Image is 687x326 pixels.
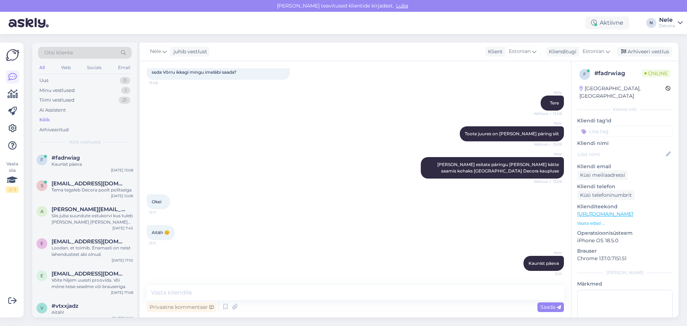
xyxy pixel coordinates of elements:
[171,48,207,55] div: juhib vestlust
[583,72,586,77] span: f
[39,97,74,104] div: Tiimi vestlused
[577,247,673,255] p: Brauser
[41,183,43,188] span: s
[577,211,633,217] a: [URL][DOMAIN_NAME]
[535,271,562,277] span: 13:11
[111,193,133,199] div: [DATE] 12:06
[528,261,559,266] span: Kaunist päeva
[577,163,673,170] p: Kliendi email
[120,77,130,84] div: 0
[52,180,126,187] span: sergo.kohal@tallinnlv.ee
[577,237,673,244] p: iPhone OS 18.5.0
[40,209,44,214] span: a
[40,305,43,311] span: v
[535,151,562,157] span: Nele
[6,48,19,62] img: Askly Logo
[550,100,559,106] span: Tere
[646,18,656,28] div: N
[69,139,101,145] span: Kõik vestlused
[642,69,671,77] span: Online
[577,117,673,125] p: Kliendi tag'id
[577,229,673,237] p: Operatsioonisüsteem
[149,80,176,86] span: 13:08
[52,303,78,309] span: #vtxxjadz
[437,162,560,174] span: [PERSON_NAME] esitate päringu [PERSON_NAME] kätte saamis kohaks [GEOGRAPHIC_DATA] Decora kaupluse
[577,220,673,227] p: Vaata edasi ...
[111,167,133,173] div: [DATE] 13:08
[6,161,19,193] div: Vaata siia
[546,48,576,55] div: Klienditugi
[577,140,673,147] p: Kliendi nimi
[534,179,562,184] span: Nähtud ✓ 13:09
[578,150,664,158] input: Lisa nimi
[40,157,43,162] span: f
[44,49,73,57] span: Otsi kliente
[149,240,176,246] span: 13:11
[150,48,161,55] span: Nele
[40,241,43,246] span: e
[119,97,130,104] div: 21
[534,142,562,147] span: Nähtud ✓ 13:09
[112,225,133,231] div: [DATE] 7:45
[112,316,133,321] div: [DATE] 16:19
[577,126,673,137] input: Lisa tag
[121,87,130,94] div: 1
[52,238,126,245] span: eren.povel@gmail.com
[535,121,562,126] span: Nele
[485,48,503,55] div: Klient
[540,304,561,310] span: Saada
[52,187,133,193] div: Tema tegeleb Decora poolt politseiga
[117,63,132,72] div: Email
[577,190,635,200] div: Küsi telefoninumbrit
[465,131,559,136] span: Toote juures on [PERSON_NAME] päring siit
[394,3,410,9] span: Luba
[52,161,133,167] div: Kaunist päeva
[577,106,673,113] div: Kliendi info
[577,269,673,276] div: [PERSON_NAME]
[583,48,604,55] span: Estonian
[579,85,666,100] div: [GEOGRAPHIC_DATA], [GEOGRAPHIC_DATA]
[52,155,80,161] span: #fadrwiag
[594,69,642,78] div: # fadrwiag
[577,255,673,262] p: Chrome 137.0.7151.51
[659,17,675,23] div: Nele
[39,107,66,114] div: AI Assistent
[152,230,170,235] span: Aitäh ☺️
[577,170,628,180] div: Küsi meiliaadressi
[535,90,562,95] span: Nele
[149,210,176,215] span: 13:11
[40,273,43,278] span: e
[147,302,216,312] div: Privaatne kommentaar
[6,186,19,193] div: 2 / 3
[152,199,161,204] span: Okei
[577,280,673,288] p: Märkmed
[86,63,103,72] div: Socials
[52,277,133,290] div: Võite hiljem uuesti proovida. Või mõne teise seadme või brauseriga.
[39,126,69,133] div: Arhiveeritud
[585,16,629,29] div: Aktiivne
[617,47,672,57] div: Arhiveeri vestlus
[112,258,133,263] div: [DATE] 17:10
[111,290,133,295] div: [DATE] 17:08
[39,116,50,123] div: Kõik
[534,111,562,116] span: Nähtud ✓ 13:08
[52,213,133,225] div: Siis juba suundute ostukorvi kus tuleb [PERSON_NAME] [PERSON_NAME] meetodi osas ning [PERSON_NAME...
[39,87,75,94] div: Minu vestlused
[52,271,126,277] span: eren.povel@gmail.com
[60,63,72,72] div: Web
[39,77,48,84] div: Uus
[659,23,675,29] div: Decora
[535,250,562,256] span: Nele
[577,183,673,190] p: Kliendi telefon
[52,206,126,213] span: andres@lahe.biz
[52,245,133,258] div: Loodan, et toimib. Enamasti on neist lahendustest abi olnud.
[509,48,531,55] span: Estonian
[577,203,673,210] p: Klienditeekond
[659,17,683,29] a: NeleDecora
[52,309,133,316] div: Aitäh!
[38,63,46,72] div: All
